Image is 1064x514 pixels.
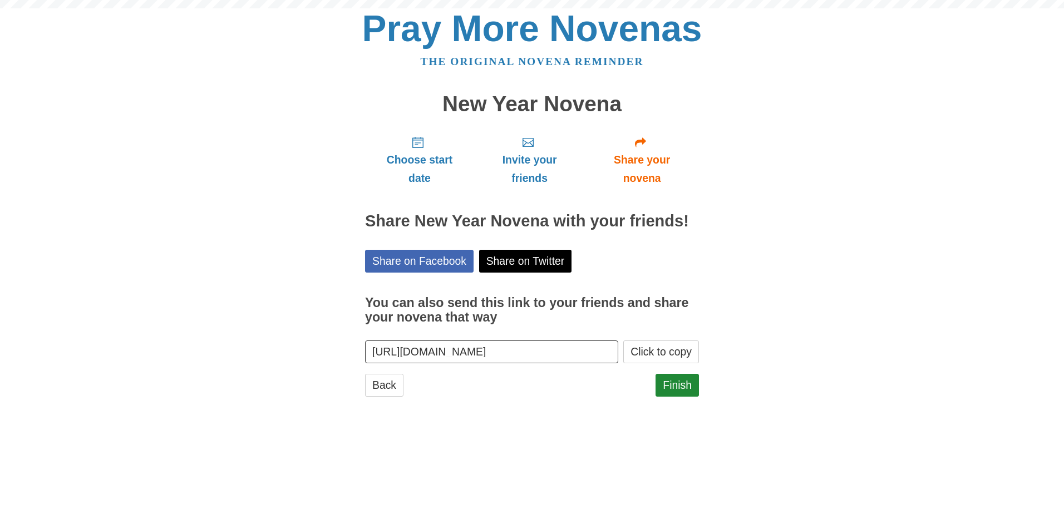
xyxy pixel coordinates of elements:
[376,151,463,187] span: Choose start date
[365,374,403,397] a: Back
[474,127,585,193] a: Invite your friends
[365,92,699,116] h1: New Year Novena
[623,340,699,363] button: Click to copy
[585,127,699,193] a: Share your novena
[362,8,702,49] a: Pray More Novenas
[656,374,699,397] a: Finish
[485,151,574,187] span: Invite your friends
[421,56,644,67] a: The original novena reminder
[365,212,699,230] h2: Share New Year Novena with your friends!
[596,151,688,187] span: Share your novena
[365,250,474,273] a: Share on Facebook
[365,296,699,324] h3: You can also send this link to your friends and share your novena that way
[479,250,572,273] a: Share on Twitter
[365,127,474,193] a: Choose start date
